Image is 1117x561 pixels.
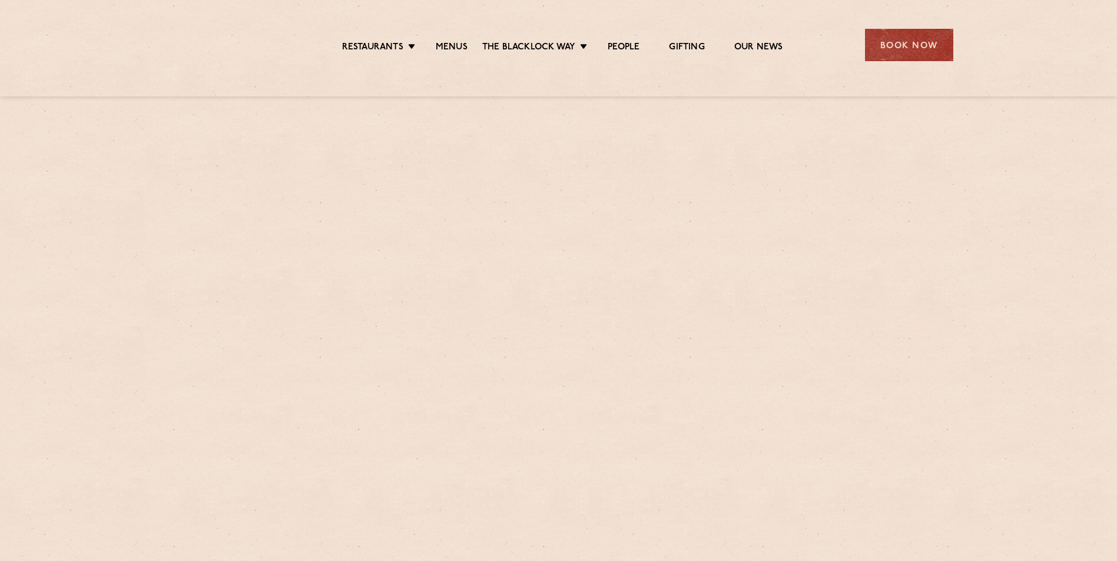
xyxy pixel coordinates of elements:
[436,42,468,55] a: Menus
[164,11,266,79] img: svg%3E
[342,42,403,55] a: Restaurants
[734,42,783,55] a: Our News
[608,42,639,55] a: People
[865,29,953,61] div: Book Now
[482,42,575,55] a: The Blacklock Way
[669,42,704,55] a: Gifting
